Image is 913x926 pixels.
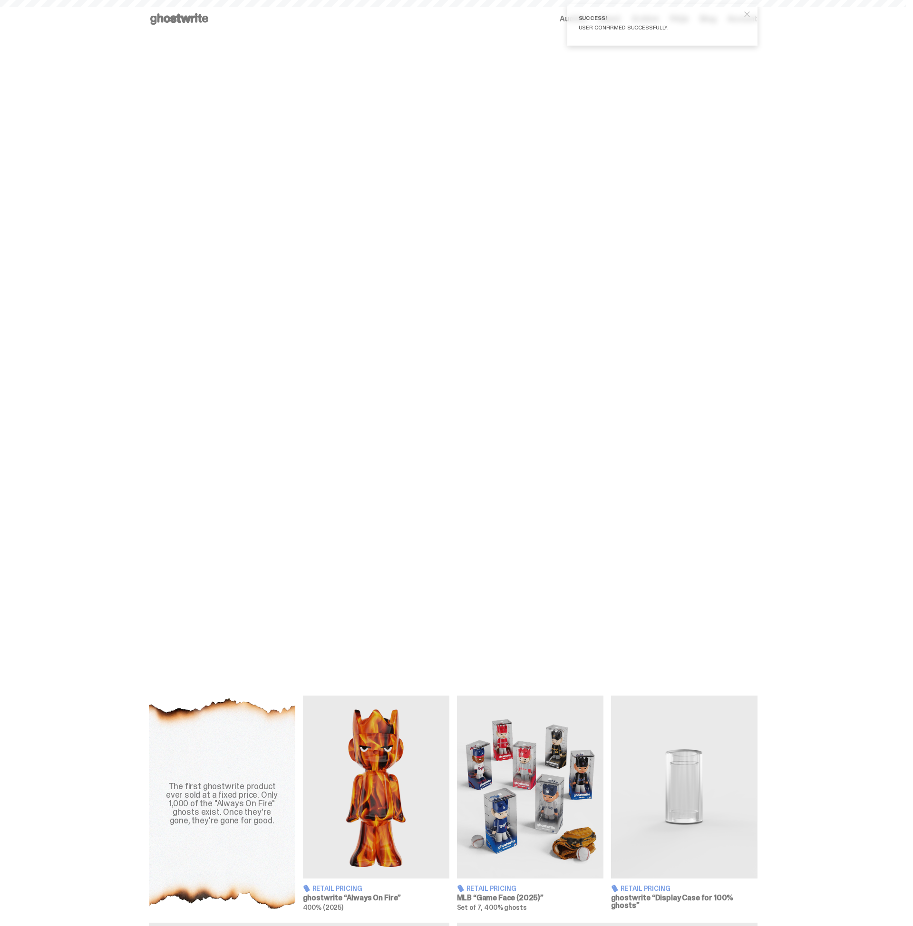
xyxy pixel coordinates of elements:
[303,894,449,902] h3: ghostwrite “Always On Fire”
[457,696,603,878] img: Game Face (2025)
[621,885,670,892] span: Retail Pricing
[579,15,738,21] div: Success!
[560,15,587,23] a: Auction
[303,696,449,878] img: Always On Fire
[611,894,758,909] h3: ghostwrite “Display Case for 100% ghosts”
[738,6,756,23] button: close
[303,696,449,911] a: Always On Fire Retail Pricing
[312,885,362,892] span: Retail Pricing
[466,885,516,892] span: Retail Pricing
[579,25,738,30] div: User confirmed successfully.
[303,903,343,912] span: 400% (2025)
[457,903,527,912] span: Set of 7, 400% ghosts
[611,696,758,878] img: Display Case for 100% ghosts
[160,782,284,825] div: The first ghostwrite product ever sold at a fixed price. Only 1,000 of the "Always On Fire" ghost...
[457,894,603,902] h3: MLB “Game Face (2025)”
[457,696,603,911] a: Game Face (2025) Retail Pricing
[611,696,758,911] a: Display Case for 100% ghosts Retail Pricing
